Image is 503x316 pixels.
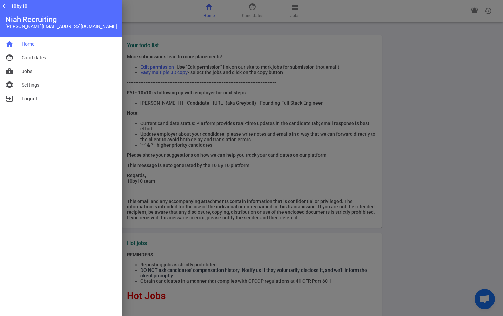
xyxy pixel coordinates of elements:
[22,54,46,61] span: Candidates
[5,40,14,48] span: home
[5,15,117,24] div: Niah Recruiting
[1,3,8,10] span: arrow_back
[5,54,14,62] span: face
[22,81,39,88] span: Settings
[5,81,14,89] span: settings
[22,68,33,75] span: Jobs
[5,24,117,29] div: [PERSON_NAME][EMAIL_ADDRESS][DOMAIN_NAME]
[22,95,37,102] span: Logout
[5,95,14,103] span: exit_to_app
[5,67,14,75] span: business_center
[22,41,35,48] span: Home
